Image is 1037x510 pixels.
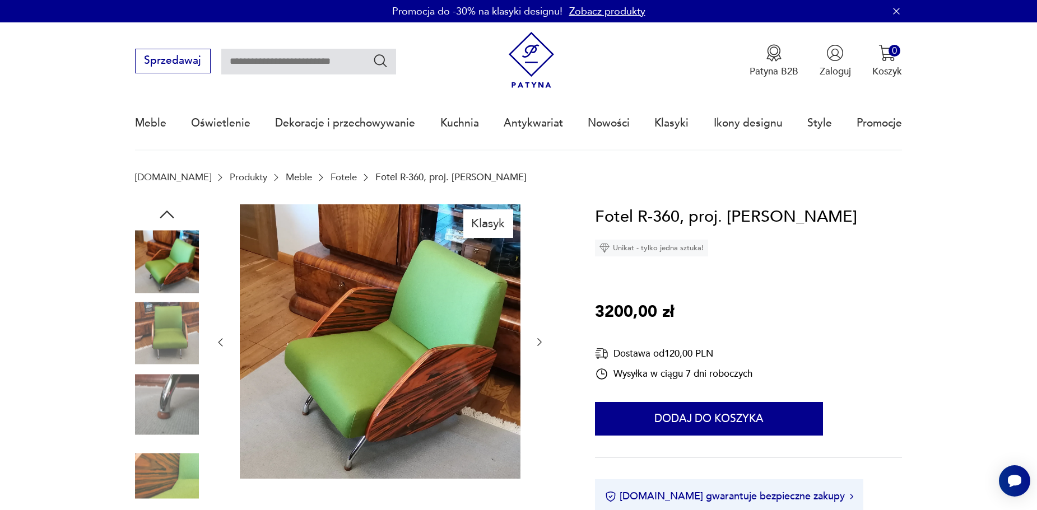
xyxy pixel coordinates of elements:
[240,204,520,479] img: Zdjęcie produktu Fotel R-360, proj. J. Różański
[599,243,610,253] img: Ikona diamentu
[375,172,527,183] p: Fotel R-360, proj. [PERSON_NAME]
[569,4,645,18] a: Zobacz produkty
[654,97,689,149] a: Klasyki
[588,97,630,149] a: Nowości
[595,347,608,361] img: Ikona dostawy
[135,230,199,294] img: Zdjęcie produktu Fotel R-360, proj. J. Różański
[135,301,199,365] img: Zdjęcie produktu Fotel R-360, proj. J. Różański
[440,97,479,149] a: Kuchnia
[286,172,312,183] a: Meble
[820,44,851,78] button: Zaloguj
[135,49,211,73] button: Sprzedawaj
[135,172,211,183] a: [DOMAIN_NAME]
[999,465,1030,497] iframe: Smartsupp widget button
[503,32,560,88] img: Patyna - sklep z meblami i dekoracjami vintage
[750,44,798,78] a: Ikona medaluPatyna B2B
[807,97,832,149] a: Style
[872,65,902,78] p: Koszyk
[750,65,798,78] p: Patyna B2B
[331,172,357,183] a: Fotele
[135,97,166,149] a: Meble
[605,489,853,503] button: [DOMAIN_NAME] gwarantuje bezpieczne zakupy
[765,44,783,62] img: Ikona medalu
[889,45,900,57] div: 0
[595,240,708,256] div: Unikat - tylko jedna sztuka!
[820,65,851,78] p: Zaloguj
[135,57,211,66] a: Sprzedawaj
[826,44,844,62] img: Ikonka użytkownika
[595,402,823,436] button: Dodaj do koszyka
[605,491,616,502] img: Ikona certyfikatu
[135,444,199,508] img: Zdjęcie produktu Fotel R-360, proj. J. Różański
[750,44,798,78] button: Patyna B2B
[595,204,857,230] h1: Fotel R-360, proj. [PERSON_NAME]
[191,97,250,149] a: Oświetlenie
[857,97,902,149] a: Promocje
[595,300,674,325] p: 3200,00 zł
[872,44,902,78] button: 0Koszyk
[463,209,513,237] div: Klasyk
[135,373,199,437] img: Zdjęcie produktu Fotel R-360, proj. J. Różański
[373,53,389,69] button: Szukaj
[275,97,415,149] a: Dekoracje i przechowywanie
[714,97,783,149] a: Ikony designu
[504,97,563,149] a: Antykwariat
[230,172,267,183] a: Produkty
[850,494,853,499] img: Ikona strzałki w prawo
[878,44,896,62] img: Ikona koszyka
[392,4,562,18] p: Promocja do -30% na klasyki designu!
[595,347,752,361] div: Dostawa od 120,00 PLN
[595,367,752,381] div: Wysyłka w ciągu 7 dni roboczych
